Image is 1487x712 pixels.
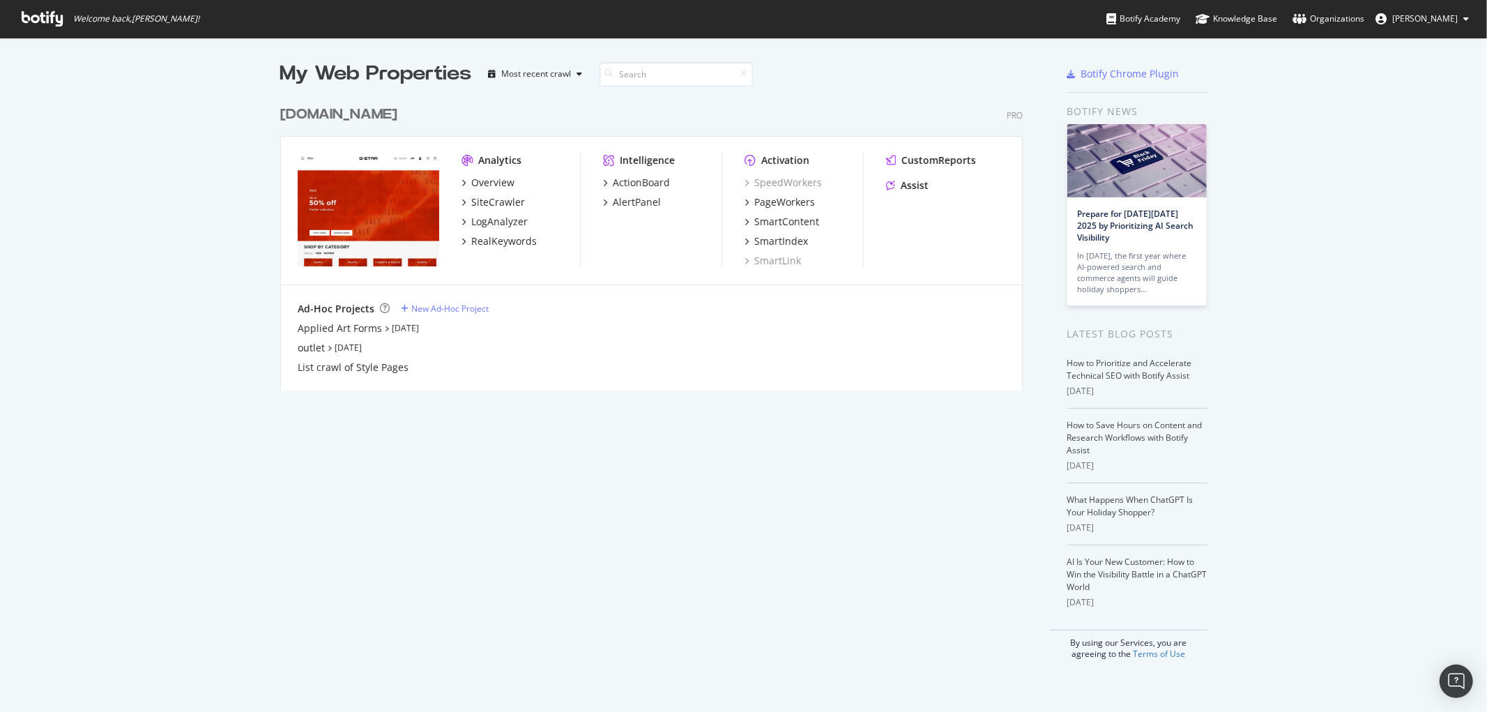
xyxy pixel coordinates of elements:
[745,176,822,190] a: SpeedWorkers
[280,105,403,125] a: [DOMAIN_NAME]
[1067,385,1207,397] div: [DATE]
[1067,494,1194,518] a: What Happens When ChatGPT Is Your Holiday Shopper?
[280,60,472,88] div: My Web Properties
[745,254,801,268] a: SmartLink
[462,195,525,209] a: SiteCrawler
[73,13,199,24] span: Welcome back, [PERSON_NAME] !
[1067,419,1203,456] a: How to Save Hours on Content and Research Workflows with Botify Assist
[462,215,528,229] a: LogAnalyzer
[1078,250,1196,295] div: In [DATE], the first year where AI-powered search and commerce agents will guide holiday shoppers…
[1067,357,1192,381] a: How to Prioritize and Accelerate Technical SEO with Botify Assist
[886,179,929,192] a: Assist
[401,303,489,315] a: New Ad-Hoc Project
[603,195,661,209] a: AlertPanel
[280,105,397,125] div: [DOMAIN_NAME]
[600,62,753,86] input: Search
[471,176,514,190] div: Overview
[1067,460,1207,472] div: [DATE]
[745,234,808,248] a: SmartIndex
[1392,13,1458,24] span: Nadine Kraegeloh
[1007,109,1023,121] div: Pro
[1067,67,1180,81] a: Botify Chrome Plugin
[754,215,819,229] div: SmartContent
[1050,630,1207,660] div: By using our Services, you are agreeing to the
[901,153,976,167] div: CustomReports
[298,302,374,316] div: Ad-Hoc Projects
[1067,124,1207,197] img: Prepare for Black Friday 2025 by Prioritizing AI Search Visibility
[1078,208,1194,243] a: Prepare for [DATE][DATE] 2025 by Prioritizing AI Search Visibility
[1067,104,1207,119] div: Botify news
[298,361,409,374] a: List crawl of Style Pages
[1133,648,1185,660] a: Terms of Use
[280,88,1034,391] div: grid
[745,215,819,229] a: SmartContent
[502,70,572,78] div: Most recent crawl
[1081,67,1180,81] div: Botify Chrome Plugin
[471,195,525,209] div: SiteCrawler
[754,195,815,209] div: PageWorkers
[1440,665,1473,698] div: Open Intercom Messenger
[613,195,661,209] div: AlertPanel
[335,342,362,354] a: [DATE]
[1196,12,1277,26] div: Knowledge Base
[613,176,670,190] div: ActionBoard
[1292,12,1364,26] div: Organizations
[1106,12,1180,26] div: Botify Academy
[298,153,439,266] img: www.g-star.com
[1067,556,1207,593] a: AI Is Your New Customer: How to Win the Visibility Battle in a ChatGPT World
[298,321,382,335] a: Applied Art Forms
[392,322,419,334] a: [DATE]
[471,234,537,248] div: RealKeywords
[754,234,808,248] div: SmartIndex
[901,179,929,192] div: Assist
[1067,522,1207,534] div: [DATE]
[620,153,675,167] div: Intelligence
[603,176,670,190] a: ActionBoard
[745,195,815,209] a: PageWorkers
[462,234,537,248] a: RealKeywords
[411,303,489,315] div: New Ad-Hoc Project
[483,63,588,85] button: Most recent crawl
[462,176,514,190] a: Overview
[886,153,976,167] a: CustomReports
[471,215,528,229] div: LogAnalyzer
[761,153,809,167] div: Activation
[1067,326,1207,342] div: Latest Blog Posts
[1067,596,1207,609] div: [DATE]
[1364,8,1480,30] button: [PERSON_NAME]
[478,153,521,167] div: Analytics
[298,341,325,355] a: outlet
